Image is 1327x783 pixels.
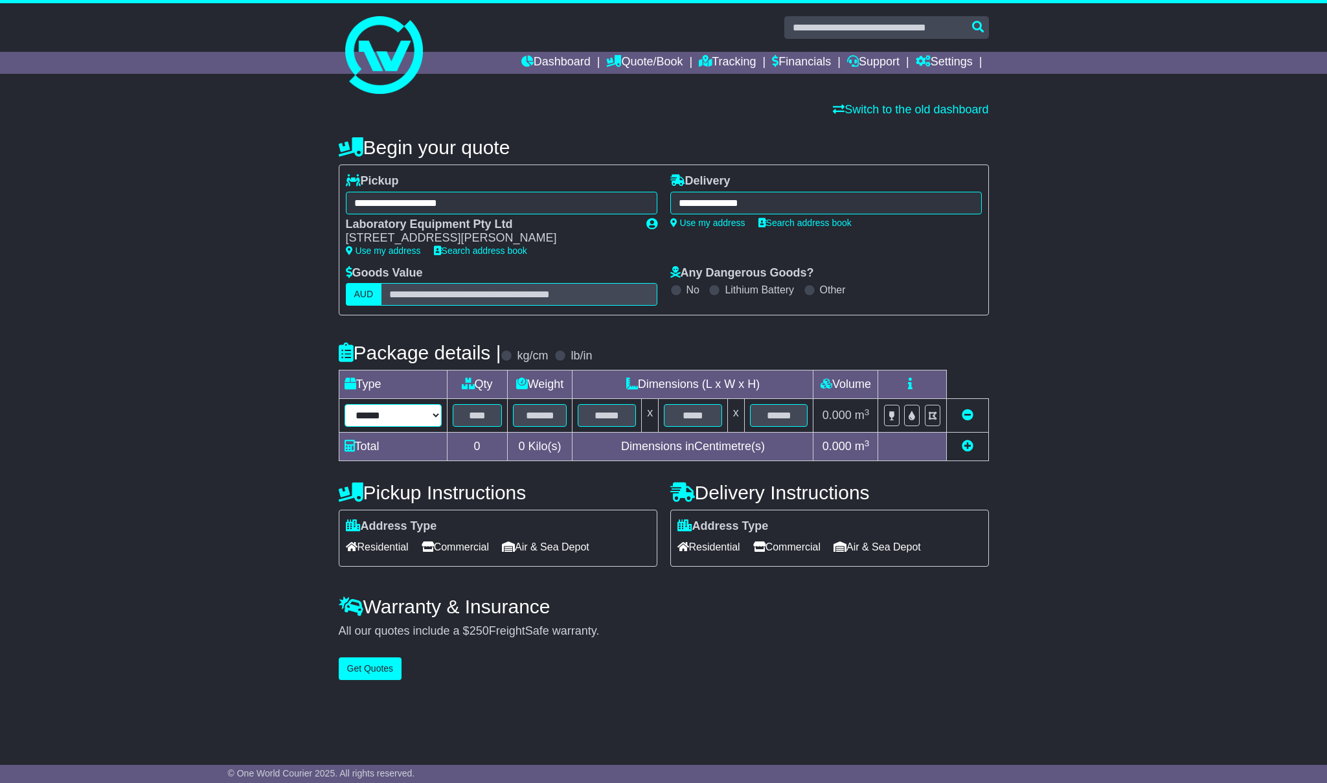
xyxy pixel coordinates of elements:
[686,284,699,296] label: No
[346,218,633,232] div: Laboratory Equipment Pty Ltd
[834,537,921,557] span: Air & Sea Depot
[820,284,846,296] label: Other
[642,399,659,433] td: x
[822,409,852,422] span: 0.000
[670,266,814,280] label: Any Dangerous Goods?
[571,349,592,363] label: lb/in
[962,440,973,453] a: Add new item
[346,231,633,245] div: [STREET_ADDRESS][PERSON_NAME]
[606,52,683,74] a: Quote/Book
[339,482,657,503] h4: Pickup Instructions
[670,482,989,503] h4: Delivery Instructions
[346,245,421,256] a: Use my address
[758,218,852,228] a: Search address book
[470,624,489,637] span: 250
[573,370,813,399] td: Dimensions (L x W x H)
[677,519,769,534] label: Address Type
[521,52,591,74] a: Dashboard
[339,624,989,639] div: All our quotes include a $ FreightSafe warranty.
[507,433,573,461] td: Kilo(s)
[346,537,409,557] span: Residential
[916,52,973,74] a: Settings
[502,537,589,557] span: Air & Sea Depot
[346,266,423,280] label: Goods Value
[518,440,525,453] span: 0
[339,137,989,158] h4: Begin your quote
[447,433,507,461] td: 0
[855,440,870,453] span: m
[339,433,447,461] td: Total
[847,52,900,74] a: Support
[865,438,870,448] sup: 3
[346,519,437,534] label: Address Type
[447,370,507,399] td: Qty
[855,409,870,422] span: m
[822,440,852,453] span: 0.000
[727,399,744,433] td: x
[434,245,527,256] a: Search address book
[833,103,988,116] a: Switch to the old dashboard
[670,174,731,188] label: Delivery
[753,537,821,557] span: Commercial
[699,52,756,74] a: Tracking
[573,433,813,461] td: Dimensions in Centimetre(s)
[346,174,399,188] label: Pickup
[772,52,831,74] a: Financials
[813,370,878,399] td: Volume
[670,218,745,228] a: Use my address
[507,370,573,399] td: Weight
[228,768,415,778] span: © One World Courier 2025. All rights reserved.
[865,407,870,417] sup: 3
[677,537,740,557] span: Residential
[339,342,501,363] h4: Package details |
[339,596,989,617] h4: Warranty & Insurance
[517,349,548,363] label: kg/cm
[339,657,402,680] button: Get Quotes
[725,284,794,296] label: Lithium Battery
[346,283,382,306] label: AUD
[962,409,973,422] a: Remove this item
[339,370,447,399] td: Type
[422,537,489,557] span: Commercial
